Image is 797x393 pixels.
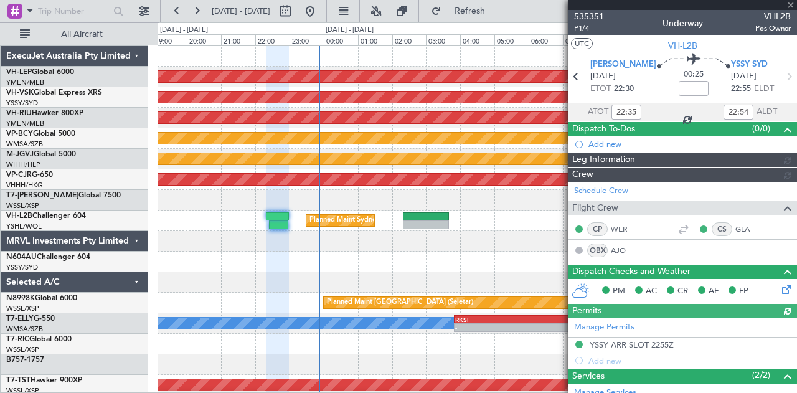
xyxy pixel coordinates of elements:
div: 06:00 [529,34,563,45]
div: 21:00 [221,34,255,45]
div: 02:00 [392,34,427,45]
div: RKSI [455,316,554,323]
div: 23:00 [290,34,324,45]
a: WSSL/XSP [6,345,39,354]
div: [DATE] - [DATE] [160,25,208,36]
div: 19:00 [153,34,187,45]
a: YSSY/SYD [6,98,38,108]
div: [DATE] - [DATE] [326,25,374,36]
span: T7-TST [6,377,31,384]
span: 22:30 [614,83,634,95]
a: WMSA/SZB [6,140,43,149]
a: YSHL/WOL [6,222,42,231]
span: ETOT [590,83,611,95]
a: VP-BCYGlobal 5000 [6,130,75,138]
a: YMEN/MEB [6,78,44,87]
span: AC [646,285,657,298]
span: VH-L2B [6,212,32,220]
span: VH-VSK [6,89,34,97]
span: (2/2) [752,369,770,382]
a: T7-[PERSON_NAME]Global 7500 [6,192,121,199]
a: YSSY/SYD [6,263,38,272]
span: Refresh [444,7,496,16]
div: 03:00 [426,34,460,45]
a: B757-1757 [6,356,44,364]
div: 05:00 [494,34,529,45]
span: N8998K [6,295,35,302]
a: M-JGVJGlobal 5000 [6,151,76,158]
a: VH-RIUHawker 800XP [6,110,83,117]
span: P1/4 [574,23,604,34]
span: ELDT [754,83,774,95]
a: VHHH/HKG [6,181,43,190]
span: T7-ELLY [6,315,34,323]
a: N604AUChallenger 604 [6,253,90,261]
span: [DATE] - [DATE] [212,6,270,17]
div: 07:00 [563,34,597,45]
div: Planned Maint [GEOGRAPHIC_DATA] (Seletar) [327,293,473,312]
a: WSSL/XSP [6,304,39,313]
div: WMSA [554,316,653,323]
div: 00:00 [324,34,358,45]
a: N8998KGlobal 6000 [6,295,77,302]
span: 00:25 [684,69,704,81]
span: VP-BCY [6,130,33,138]
a: VH-L2BChallenger 604 [6,212,86,220]
span: CR [677,285,688,298]
input: Trip Number [38,2,110,21]
div: - [554,324,653,331]
a: WMSA/SZB [6,324,43,334]
span: Services [572,369,605,384]
span: VH-L2B [668,39,697,52]
span: Dispatch Checks and Weather [572,265,691,279]
span: N604AU [6,253,37,261]
div: 22:00 [255,34,290,45]
span: [DATE] [731,70,757,83]
span: T7-[PERSON_NAME] [6,192,78,199]
span: YSSY SYD [731,59,768,71]
span: [DATE] [590,70,616,83]
div: 20:00 [187,34,221,45]
span: B757-1 [6,356,31,364]
span: T7-RIC [6,336,29,343]
span: VH-LEP [6,69,32,76]
span: FP [739,285,748,298]
a: WIHH/HLP [6,160,40,169]
div: 01:00 [358,34,392,45]
button: Refresh [425,1,500,21]
span: 22:55 [731,83,751,95]
span: VHL2B [755,10,791,23]
span: (0/0) [752,122,770,135]
span: ATOT [588,106,608,118]
a: T7-RICGlobal 6000 [6,336,72,343]
a: T7-TSTHawker 900XP [6,377,82,384]
span: AF [709,285,719,298]
span: [PERSON_NAME] [590,59,656,71]
span: ALDT [757,106,777,118]
div: Underway [663,17,703,30]
div: - [455,324,554,331]
button: All Aircraft [14,24,135,44]
span: VH-RIU [6,110,32,117]
span: Pos Owner [755,23,791,34]
a: YMEN/MEB [6,119,44,128]
span: M-JGVJ [6,151,34,158]
button: UTC [571,38,593,49]
span: VP-CJR [6,171,32,179]
a: VH-VSKGlobal Express XRS [6,89,102,97]
span: 535351 [574,10,604,23]
div: Add new [588,139,791,149]
a: VP-CJRG-650 [6,171,53,179]
a: WSSL/XSP [6,201,39,211]
span: Dispatch To-Dos [572,122,635,136]
span: All Aircraft [32,30,131,39]
a: T7-ELLYG-550 [6,315,55,323]
div: 04:00 [460,34,494,45]
div: Planned Maint Sydney ([PERSON_NAME] Intl) [309,211,454,230]
a: VH-LEPGlobal 6000 [6,69,74,76]
span: PM [613,285,625,298]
